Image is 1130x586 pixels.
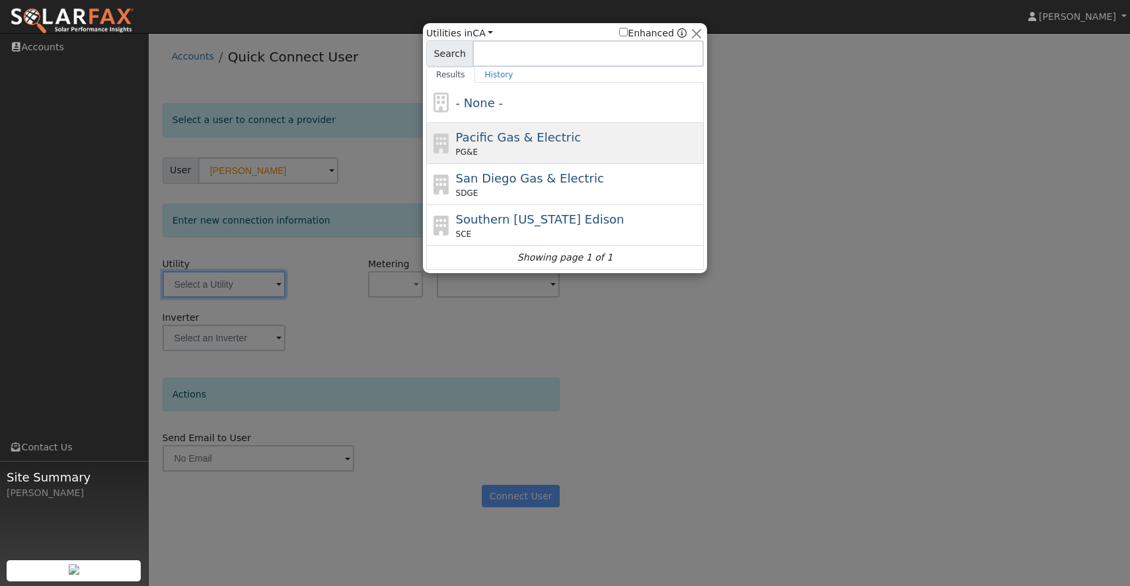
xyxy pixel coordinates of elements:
[472,28,493,38] a: CA
[619,28,628,36] input: Enhanced
[456,228,472,240] span: SCE
[456,187,478,199] span: SDGE
[677,28,687,38] a: Enhanced Providers
[456,130,581,144] span: Pacific Gas & Electric
[426,40,473,67] span: Search
[69,564,79,575] img: retrieve
[456,146,478,158] span: PG&E
[456,171,604,185] span: San Diego Gas & Electric
[1039,11,1116,22] span: [PERSON_NAME]
[10,7,134,35] img: SolarFax
[475,67,523,83] a: History
[456,96,503,110] span: - None -
[426,67,475,83] a: Results
[426,26,493,40] span: Utilities in
[517,251,613,265] i: Showing page 1 of 1
[456,212,624,226] span: Southern [US_STATE] Edison
[619,26,674,40] label: Enhanced
[7,468,141,486] span: Site Summary
[7,486,141,500] div: [PERSON_NAME]
[619,26,687,40] span: Show enhanced providers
